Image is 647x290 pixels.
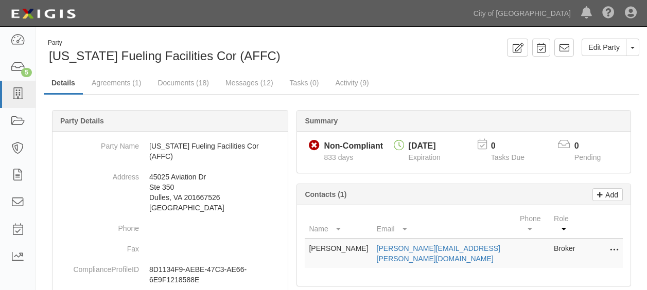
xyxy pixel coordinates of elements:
[57,218,139,233] dt: Phone
[84,72,149,93] a: Agreements (1)
[57,136,139,151] dt: Party Name
[44,39,334,65] div: Arizona Fueling Facilities Cor (AFFC)
[149,264,284,285] p: 8D1134F9-AEBE-47C3-AE66-6E9F1218588E
[592,188,623,201] a: Add
[377,244,500,263] a: [PERSON_NAME][EMAIL_ADDRESS][PERSON_NAME][DOMAIN_NAME]
[550,239,582,268] td: Broker
[305,209,372,239] th: Name
[324,153,353,161] span: Since 06/30/2023
[491,140,537,152] p: 0
[373,209,516,239] th: Email
[602,7,615,20] i: Help Center - Complianz
[282,72,327,93] a: Tasks (0)
[305,117,338,125] b: Summary
[49,49,281,63] span: [US_STATE] Fueling Facilities Cor (AFFC)
[550,209,582,239] th: Role
[57,239,139,254] dt: Fax
[309,140,320,151] i: Non-Compliant
[574,153,601,161] span: Pending
[327,72,376,93] a: Activity (9)
[409,153,441,161] span: Expiration
[574,140,614,152] p: 0
[57,167,284,218] dd: 45025 Aviation Dr Ste 350 Dulles, VA 201667526 [GEOGRAPHIC_DATA]
[48,39,281,47] div: Party
[44,72,83,95] a: Details
[324,140,383,152] div: Non-Compliant
[491,153,524,161] span: Tasks Due
[582,39,626,56] a: Edit Party
[8,5,79,23] img: logo-5460c22ac91f19d4615b14bd174203de0afe785f0fc80cf4dbbc73dc1793850b.png
[305,239,372,268] td: [PERSON_NAME]
[468,3,576,24] a: City of [GEOGRAPHIC_DATA]
[57,167,139,182] dt: Address
[409,140,441,152] div: [DATE]
[218,72,281,93] a: Messages (12)
[516,209,550,239] th: Phone
[21,68,32,77] div: 5
[57,259,139,275] dt: ComplianceProfileID
[305,190,346,198] b: Contacts (1)
[60,117,104,125] b: Party Details
[603,189,618,201] p: Add
[57,136,284,167] dd: [US_STATE] Fueling Facilities Cor (AFFC)
[150,72,217,93] a: Documents (18)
